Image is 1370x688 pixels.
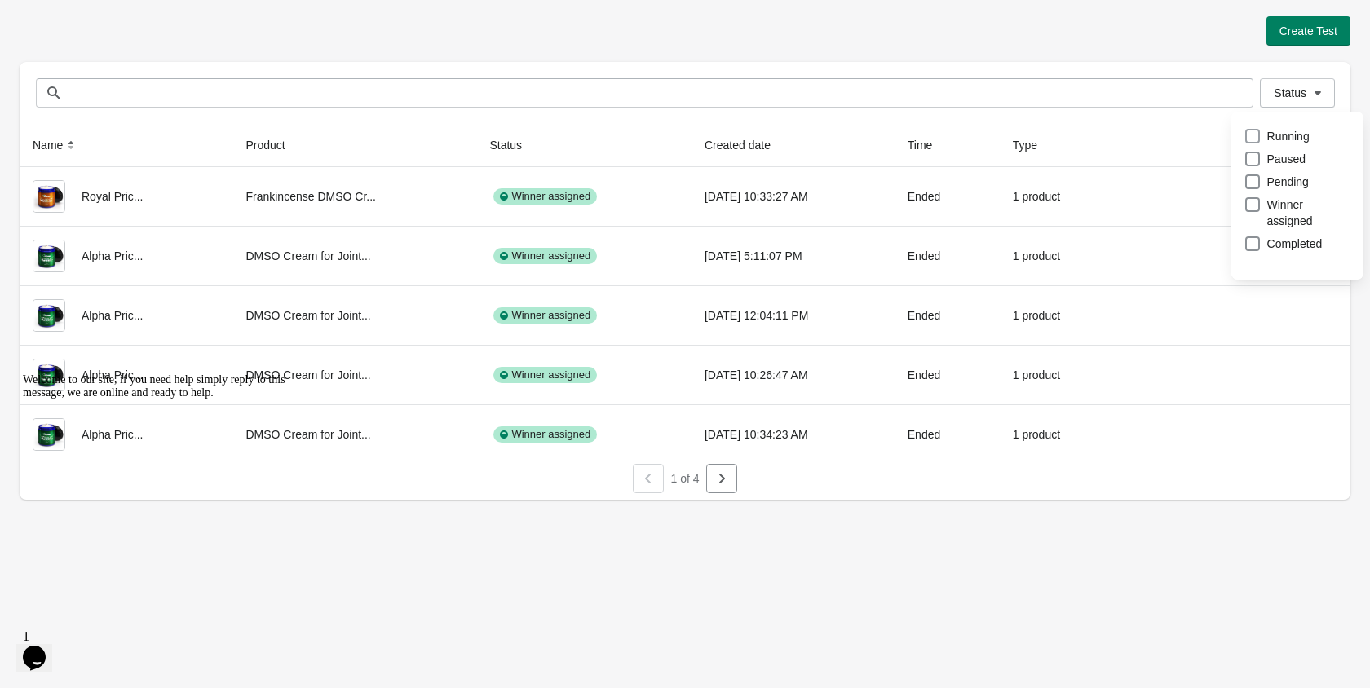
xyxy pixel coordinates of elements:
div: 1 product [1013,299,1102,332]
iframe: chat widget [16,367,310,615]
span: Create Test [1279,24,1337,37]
span: Paused [1267,151,1306,167]
button: Created date [698,130,793,160]
div: 1 product [1013,240,1102,272]
button: Status [1260,78,1335,108]
div: Ended [908,359,987,391]
div: [DATE] 10:26:47 AM [705,359,882,391]
span: 1 of 4 [670,472,699,485]
div: Ended [908,240,987,272]
span: Pending [1267,174,1309,190]
div: Winner assigned [493,307,597,324]
div: [DATE] 10:34:23 AM [705,418,882,451]
div: [DATE] 12:04:11 PM [705,299,882,332]
div: Alpha Pric... [33,299,219,332]
span: Welcome to our site, if you need help simply reply to this message, we are online and ready to help. [7,7,269,32]
button: Product [239,130,307,160]
div: 1 product [1013,359,1102,391]
span: Winner assigned [1267,196,1350,229]
div: Frankincense DMSO Cr... [245,180,463,213]
div: Winner assigned [493,367,597,383]
div: Alpha Pric... [33,359,219,391]
iframe: chat widget [16,623,68,672]
div: DMSO Cream for Joint... [245,240,463,272]
div: DMSO Cream for Joint... [245,359,463,391]
button: Time [901,130,956,160]
span: Running [1267,128,1310,144]
div: Ended [908,180,987,213]
button: Name [26,130,86,160]
div: Ended [908,418,987,451]
div: Winner assigned [493,188,597,205]
div: Winner assigned [493,248,597,264]
div: DMSO Cream for Joint... [245,299,463,332]
div: Ended [908,299,987,332]
div: Alpha Pric... [33,240,219,272]
span: Status [1274,86,1306,99]
button: Create Test [1266,16,1350,46]
div: Winner assigned [493,426,597,443]
div: [DATE] 10:33:27 AM [705,180,882,213]
button: Type [1006,130,1060,160]
div: Royal Pric... [33,180,219,213]
button: Status [483,130,545,160]
div: [DATE] 5:11:07 PM [705,240,882,272]
div: 1 product [1013,180,1102,213]
span: Completed [1267,236,1323,252]
div: DMSO Cream for Joint... [245,418,463,451]
div: Welcome to our site, if you need help simply reply to this message, we are online and ready to help. [7,7,300,33]
div: 1 product [1013,418,1102,451]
